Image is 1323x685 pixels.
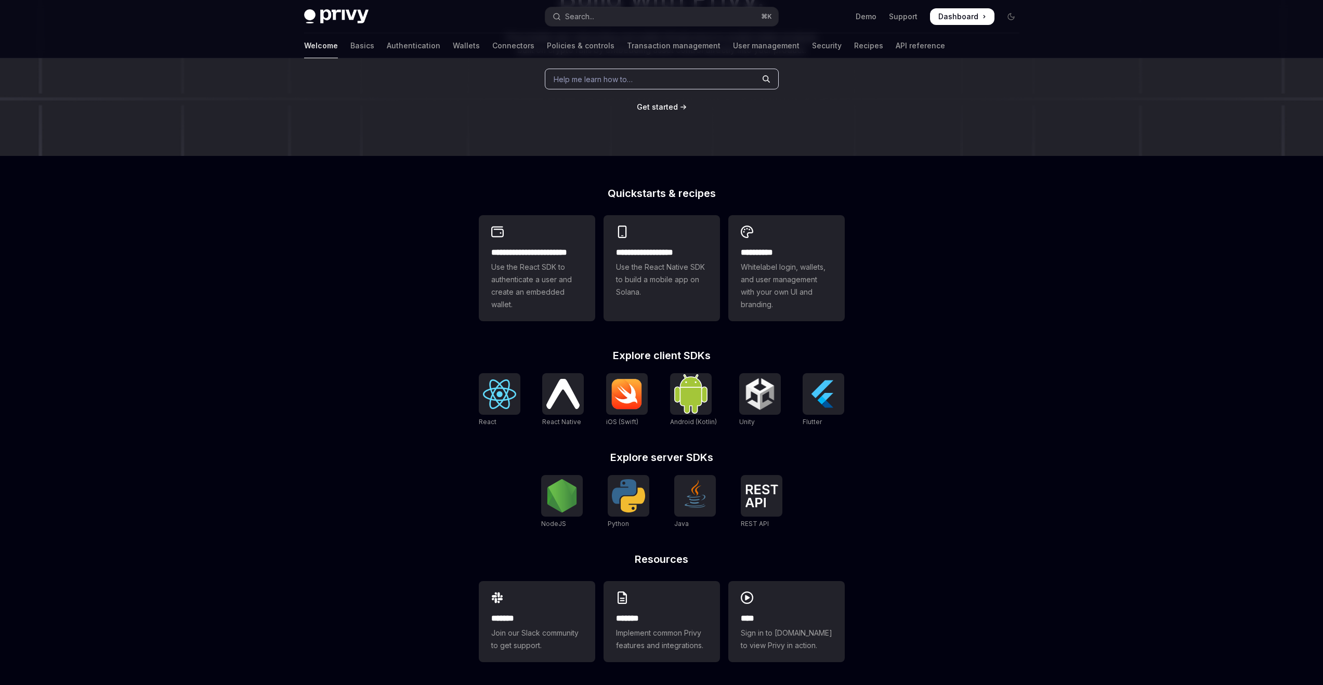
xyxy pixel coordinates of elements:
img: NodeJS [545,479,579,512]
span: Python [608,520,629,528]
a: API reference [896,33,945,58]
a: Connectors [492,33,534,58]
a: Support [889,11,918,22]
span: React [479,418,496,426]
a: JavaJava [674,475,716,529]
div: Search... [565,10,594,23]
a: Get started [637,102,678,112]
a: **** *****Whitelabel login, wallets, and user management with your own UI and branding. [728,215,845,321]
span: Help me learn how to… [554,74,633,85]
h2: Explore client SDKs [479,350,845,361]
span: iOS (Swift) [606,418,638,426]
a: **** **Join our Slack community to get support. [479,581,595,662]
span: React Native [542,418,581,426]
a: React NativeReact Native [542,373,584,427]
button: Open search [545,7,778,26]
span: Sign in to [DOMAIN_NAME] to view Privy in action. [741,627,832,652]
span: Use the React Native SDK to build a mobile app on Solana. [616,261,708,298]
a: **** **Implement common Privy features and integrations. [604,581,720,662]
span: Flutter [803,418,822,426]
a: Basics [350,33,374,58]
a: Transaction management [627,33,721,58]
span: Implement common Privy features and integrations. [616,627,708,652]
a: Welcome [304,33,338,58]
img: REST API [745,484,778,507]
a: Dashboard [930,8,994,25]
img: React [483,379,516,409]
span: REST API [741,520,769,528]
span: Get started [637,102,678,111]
a: Authentication [387,33,440,58]
a: REST APIREST API [741,475,782,529]
h2: Quickstarts & recipes [479,188,845,199]
a: UnityUnity [739,373,781,427]
img: iOS (Swift) [610,378,644,410]
img: Android (Kotlin) [674,374,708,413]
h2: Resources [479,554,845,564]
a: Security [812,33,842,58]
img: Java [678,479,712,512]
img: dark logo [304,9,369,24]
h2: Explore server SDKs [479,452,845,463]
span: ⌘ K [761,12,772,21]
a: Android (Kotlin)Android (Kotlin) [670,373,717,427]
a: ****Sign in to [DOMAIN_NAME] to view Privy in action. [728,581,845,662]
a: ReactReact [479,373,520,427]
span: Dashboard [938,11,978,22]
a: PythonPython [608,475,649,529]
span: Java [674,520,689,528]
span: NodeJS [541,520,566,528]
span: Use the React SDK to authenticate a user and create an embedded wallet. [491,261,583,311]
a: Wallets [453,33,480,58]
img: React Native [546,379,580,409]
img: Unity [743,377,777,411]
span: Unity [739,418,755,426]
img: Python [612,479,645,512]
a: NodeJSNodeJS [541,475,583,529]
a: FlutterFlutter [803,373,844,427]
span: Join our Slack community to get support. [491,627,583,652]
a: **** **** **** ***Use the React Native SDK to build a mobile app on Solana. [604,215,720,321]
span: Whitelabel login, wallets, and user management with your own UI and branding. [741,261,832,311]
a: iOS (Swift)iOS (Swift) [606,373,648,427]
a: Demo [856,11,876,22]
span: Android (Kotlin) [670,418,717,426]
a: Policies & controls [547,33,614,58]
button: Toggle dark mode [1003,8,1019,25]
img: Flutter [807,377,840,411]
a: Recipes [854,33,883,58]
a: User management [733,33,800,58]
